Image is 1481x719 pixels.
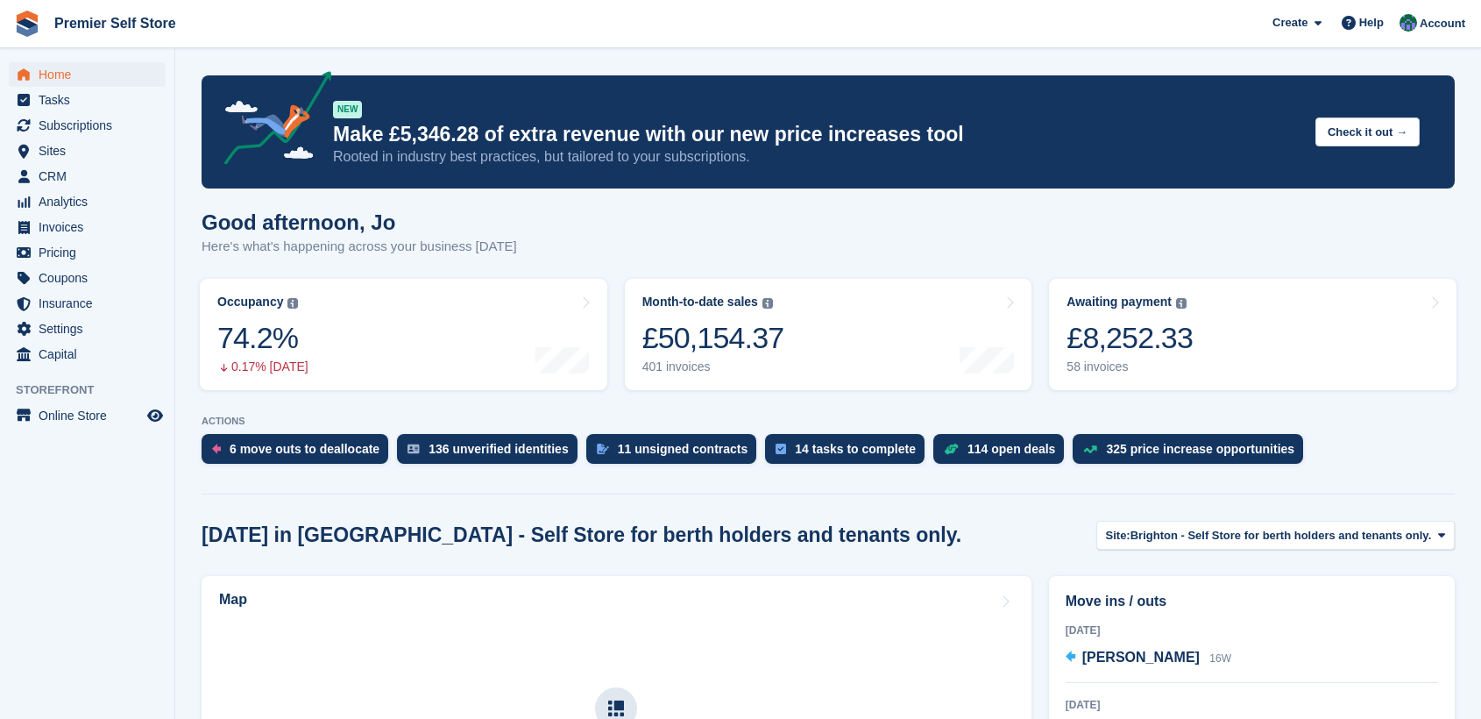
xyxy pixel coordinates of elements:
[9,266,166,290] a: menu
[200,279,607,390] a: Occupancy 74.2% 0.17% [DATE]
[1420,15,1465,32] span: Account
[39,139,144,163] span: Sites
[608,701,624,716] img: map-icn-33ee37083ee616e46c38cad1a60f524a97daa1e2b2c8c0bc3eb3415660979fc1.svg
[642,295,758,310] div: Month-to-date sales
[586,434,766,473] a: 11 unsigned contracts
[1066,623,1438,638] div: [DATE]
[202,416,1455,427] p: ACTIONS
[1066,320,1193,356] div: £8,252.33
[1359,14,1384,32] span: Help
[209,71,332,171] img: price-adjustments-announcement-icon-8257ccfd72463d97f412b2fc003d46551f7dbcb40ab6d574587a9cd5c0d94...
[9,291,166,316] a: menu
[39,88,144,112] span: Tasks
[9,113,166,138] a: menu
[944,443,959,455] img: deal-1b604bf984904fb50ccaf53a9ad4b4a5d6e5aea283cecdc64d6e3604feb123c2.svg
[9,215,166,239] a: menu
[967,442,1055,456] div: 114 open deals
[39,189,144,214] span: Analytics
[1066,591,1438,612] h2: Move ins / outs
[39,317,144,341] span: Settings
[16,381,174,399] span: Storefront
[39,113,144,138] span: Subscriptions
[39,164,144,189] span: CRM
[1073,434,1312,473] a: 325 price increase opportunities
[1315,117,1420,146] button: Check it out →
[217,320,308,356] div: 74.2%
[795,442,916,456] div: 14 tasks to complete
[765,434,933,473] a: 14 tasks to complete
[625,279,1032,390] a: Month-to-date sales £50,154.37 401 invoices
[333,122,1301,147] p: Make £5,346.28 of extra revenue with our new price increases tool
[217,359,308,374] div: 0.17% [DATE]
[597,444,609,454] img: contract_signature_icon-13c848040528278c33f63329250d36e43548de30e8caae1d1a13099fd9432cc5.svg
[1066,295,1172,310] div: Awaiting payment
[1096,521,1455,550] button: Site: Brighton - Self Store for berth holders and tenants only.
[9,342,166,367] a: menu
[1106,442,1294,456] div: 325 price increase opportunities
[1209,652,1231,665] span: 16W
[9,164,166,189] a: menu
[202,210,517,234] h1: Good afternoon, Jo
[287,298,298,309] img: icon-info-grey-7440780725fd019a000dd9b08b2336e03edf1995a4989e88bcd33f0948082b44.svg
[217,295,283,310] div: Occupancy
[202,237,517,257] p: Here's what's happening across your business [DATE]
[39,291,144,316] span: Insurance
[219,592,247,608] h2: Map
[39,342,144,367] span: Capital
[39,240,144,265] span: Pricing
[230,442,379,456] div: 6 move outs to deallocate
[202,434,397,473] a: 6 move outs to deallocate
[202,523,961,547] h2: [DATE] in [GEOGRAPHIC_DATA] - Self Store for berth holders and tenants only.
[618,442,748,456] div: 11 unsigned contracts
[1400,14,1417,32] img: Jo Granger
[1130,527,1432,545] span: Brighton - Self Store for berth holders and tenants only.
[212,444,221,454] img: move_outs_to_deallocate_icon-f764333ba52eb49d3ac5e1228854f67142a1ed5810a6f6cc68b1a99e826820c5.svg
[1049,279,1456,390] a: Awaiting payment £8,252.33 58 invoices
[145,405,166,426] a: Preview store
[1082,650,1200,665] span: [PERSON_NAME]
[39,62,144,87] span: Home
[776,444,786,454] img: task-75834270c22a3079a89374b754ae025e5fb1db73e45f91037f5363f120a921f8.svg
[9,403,166,428] a: menu
[1066,359,1193,374] div: 58 invoices
[333,101,362,118] div: NEW
[9,62,166,87] a: menu
[397,434,586,473] a: 136 unverified identities
[9,139,166,163] a: menu
[333,147,1301,167] p: Rooted in industry best practices, but tailored to your subscriptions.
[1066,697,1438,713] div: [DATE]
[1083,445,1097,453] img: price_increase_opportunities-93ffe204e8149a01c8c9dc8f82e8f89637d9d84a8eef4429ea346261dce0b2c0.svg
[9,189,166,214] a: menu
[1272,14,1307,32] span: Create
[762,298,773,309] img: icon-info-grey-7440780725fd019a000dd9b08b2336e03edf1995a4989e88bcd33f0948082b44.svg
[9,317,166,341] a: menu
[9,240,166,265] a: menu
[39,266,144,290] span: Coupons
[407,444,420,454] img: verify_identity-adf6edd0f0f0b5bbfe63781bf79b02c33cf7c696d77639b501bdc392416b5a36.svg
[47,9,183,38] a: Premier Self Store
[642,359,784,374] div: 401 invoices
[1066,647,1231,670] a: [PERSON_NAME] 16W
[14,11,40,37] img: stora-icon-8386f47178a22dfd0bd8f6a31ec36ba5ce8667c1dd55bd0f319d3a0aa187defe.svg
[933,434,1073,473] a: 114 open deals
[39,403,144,428] span: Online Store
[1106,527,1130,545] span: Site:
[39,215,144,239] span: Invoices
[642,320,784,356] div: £50,154.37
[429,442,569,456] div: 136 unverified identities
[9,88,166,112] a: menu
[1176,298,1187,309] img: icon-info-grey-7440780725fd019a000dd9b08b2336e03edf1995a4989e88bcd33f0948082b44.svg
